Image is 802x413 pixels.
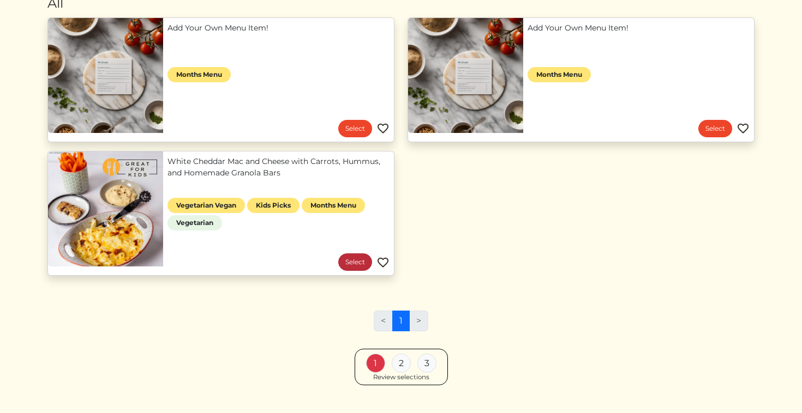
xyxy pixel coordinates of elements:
img: Favorite menu item [376,122,390,135]
img: Favorite menu item [376,256,390,269]
a: 1 [392,311,410,331]
a: White Cheddar Mac and Cheese with Carrots, Hummus, and Homemade Granola Bars [167,156,390,179]
a: Select [338,120,372,137]
a: 1 2 3 Review selections [355,349,448,385]
div: 3 [417,354,436,373]
div: Review selections [373,373,429,382]
div: 2 [392,354,411,373]
nav: Page [374,311,428,340]
a: Select [698,120,732,137]
img: Favorite menu item [737,122,750,135]
a: Add Your Own Menu Item! [167,22,390,34]
a: Add Your Own Menu Item! [528,22,750,34]
div: 1 [366,354,385,373]
a: Select [338,253,372,271]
